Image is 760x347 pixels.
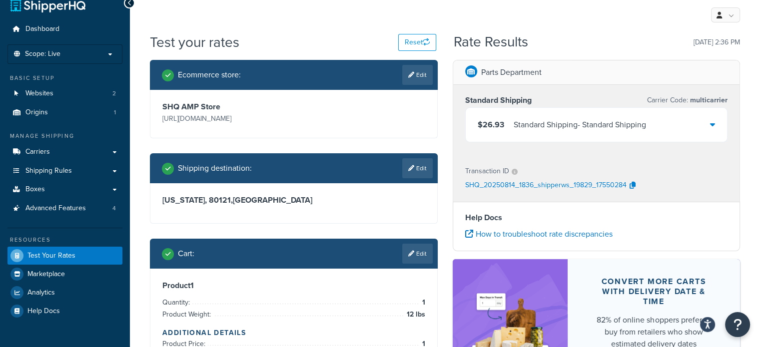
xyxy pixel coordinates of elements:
a: Shipping Rules [7,162,122,180]
span: 12 lbs [404,309,425,321]
span: multicarrier [688,95,728,105]
span: Product Weight: [162,309,213,320]
p: SHQ_20250814_1836_shipperws_19829_17550284 [465,178,627,193]
h2: Shipping destination : [178,164,252,173]
li: Advanced Features [7,199,122,218]
span: $26.93 [478,119,504,130]
button: Reset [398,34,436,51]
div: Convert more carts with delivery date & time [592,277,716,307]
span: Boxes [25,185,45,194]
span: Dashboard [25,25,59,33]
span: Marketplace [27,270,65,279]
a: Edit [402,65,433,85]
span: Analytics [27,289,55,297]
p: Carrier Code: [647,93,728,107]
div: Resources [7,236,122,244]
p: [URL][DOMAIN_NAME] [162,112,291,126]
span: Websites [25,89,53,98]
a: Origins1 [7,103,122,122]
a: Marketplace [7,265,122,283]
a: Boxes [7,180,122,199]
a: Test Your Rates [7,247,122,265]
a: Edit [402,244,433,264]
a: Analytics [7,284,122,302]
span: Carriers [25,148,50,156]
a: Dashboard [7,20,122,38]
a: Carriers [7,143,122,161]
li: Origins [7,103,122,122]
button: Open Resource Center [725,312,750,337]
span: Scope: Live [25,50,60,58]
div: Manage Shipping [7,132,122,140]
h3: Product 1 [162,281,425,291]
a: How to troubleshoot rate discrepancies [465,228,613,240]
h4: Additional Details [162,328,425,338]
p: Parts Department [481,65,542,79]
p: Transaction ID [465,164,509,178]
h2: Rate Results [454,34,528,50]
a: Help Docs [7,302,122,320]
h3: SHQ AMP Store [162,102,291,112]
div: Standard Shipping - Standard Shipping [514,118,646,132]
div: Basic Setup [7,74,122,82]
span: 1 [420,297,425,309]
span: Shipping Rules [25,167,72,175]
span: Quantity: [162,297,192,308]
a: Edit [402,158,433,178]
li: Websites [7,84,122,103]
span: 4 [112,204,116,213]
span: 2 [112,89,116,98]
a: Websites2 [7,84,122,103]
a: Advanced Features4 [7,199,122,218]
span: Advanced Features [25,204,86,213]
p: [DATE] 2:36 PM [694,35,740,49]
span: 1 [114,108,116,117]
span: Help Docs [27,307,60,316]
span: Test Your Rates [27,252,75,260]
h1: Test your rates [150,32,239,52]
h4: Help Docs [465,212,728,224]
h2: Ecommerce store : [178,70,241,79]
h3: [US_STATE], 80121 , [GEOGRAPHIC_DATA] [162,195,425,205]
h3: Standard Shipping [465,95,532,105]
h2: Cart : [178,249,194,258]
span: Origins [25,108,48,117]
